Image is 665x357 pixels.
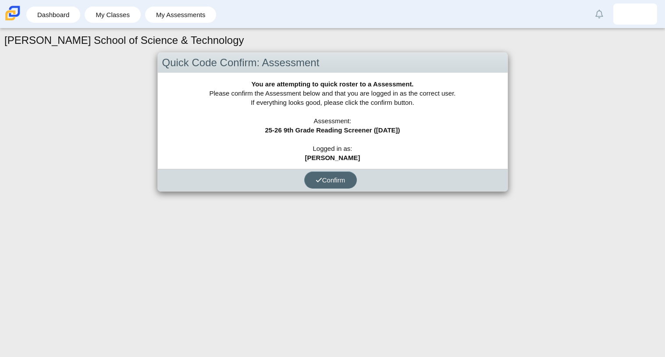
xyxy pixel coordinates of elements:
a: diego.navarrofavel.gGMlg5 [613,4,657,25]
a: My Assessments [149,7,212,23]
img: Carmen School of Science & Technology [4,4,22,22]
button: Confirm [304,171,357,189]
h1: [PERSON_NAME] School of Science & Technology [4,33,244,48]
a: Alerts [590,4,609,24]
b: You are attempting to quick roster to a Assessment. [251,80,413,88]
a: Dashboard [31,7,76,23]
b: 25-26 9th Grade Reading Screener ([DATE]) [265,126,400,134]
a: My Classes [89,7,136,23]
a: Carmen School of Science & Technology [4,16,22,24]
img: diego.navarrofavel.gGMlg5 [628,7,642,21]
b: [PERSON_NAME] [305,154,360,161]
div: Quick Code Confirm: Assessment [158,53,508,73]
div: Please confirm the Assessment below and that you are logged in as the correct user. If everything... [158,73,508,169]
span: Confirm [316,176,345,184]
